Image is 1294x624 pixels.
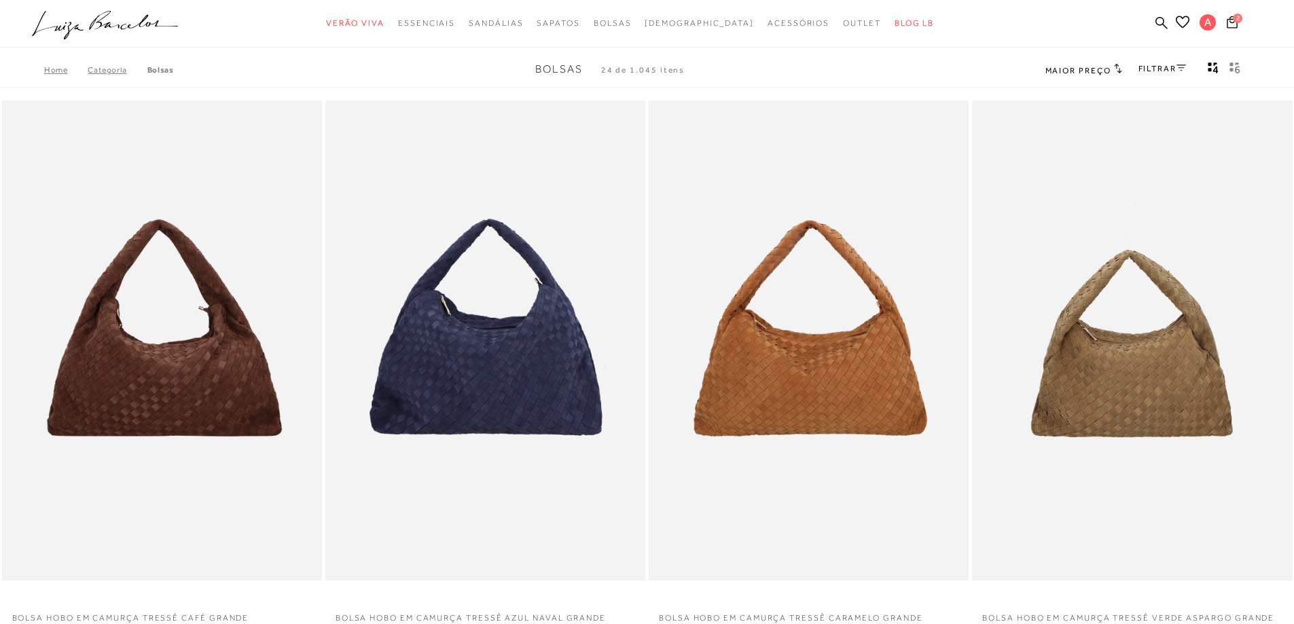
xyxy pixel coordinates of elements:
[327,103,644,579] a: BOLSA HOBO EM CAMURÇA TRESSÊ AZUL NAVAL GRANDE BOLSA HOBO EM CAMURÇA TRESSÊ AZUL NAVAL GRANDE
[895,11,934,36] a: BLOG LB
[88,65,147,75] a: Categoria
[469,11,523,36] a: categoryNavScreenReaderText
[147,65,174,75] a: Bolsas
[843,11,881,36] a: categoryNavScreenReaderText
[326,18,384,28] span: Verão Viva
[768,11,829,36] a: categoryNavScreenReaderText
[843,18,881,28] span: Outlet
[325,604,645,624] a: BOLSA HOBO EM CAMURÇA TRESSÊ AZUL NAVAL GRANDE
[594,11,632,36] a: categoryNavScreenReaderText
[594,18,632,28] span: Bolsas
[537,18,579,28] span: Sapatos
[1204,61,1223,79] button: Mostrar 4 produtos por linha
[895,18,934,28] span: BLOG LB
[645,18,754,28] span: [DEMOGRAPHIC_DATA]
[1233,14,1242,23] span: 2
[537,11,579,36] a: categoryNavScreenReaderText
[2,604,322,624] a: BOLSA HOBO EM CAMURÇA TRESSÊ CAFÉ GRANDE
[398,11,455,36] a: categoryNavScreenReaderText
[645,11,754,36] a: noSubCategoriesText
[398,18,455,28] span: Essenciais
[1223,15,1242,33] button: 2
[601,65,685,75] span: 24 de 1.045 itens
[768,18,829,28] span: Acessórios
[3,103,321,579] img: BOLSA HOBO EM CAMURÇA TRESSÊ CAFÉ GRANDE
[650,103,967,579] a: BOLSA HOBO EM CAMURÇA TRESSÊ CARAMELO GRANDE BOLSA HOBO EM CAMURÇA TRESSÊ CARAMELO GRANDE
[44,65,88,75] a: Home
[1200,14,1216,31] span: A
[973,103,1291,579] img: BOLSA HOBO EM CAMURÇA TRESSÊ VERDE ASPARGO GRANDE
[972,604,1292,624] a: BOLSA HOBO EM CAMURÇA TRESSÊ VERDE ASPARGO GRANDE
[1138,64,1186,73] a: FILTRAR
[650,103,967,579] img: BOLSA HOBO EM CAMURÇA TRESSÊ CARAMELO GRANDE
[327,103,644,579] img: BOLSA HOBO EM CAMURÇA TRESSÊ AZUL NAVAL GRANDE
[326,11,384,36] a: categoryNavScreenReaderText
[3,103,321,579] a: BOLSA HOBO EM CAMURÇA TRESSÊ CAFÉ GRANDE BOLSA HOBO EM CAMURÇA TRESSÊ CAFÉ GRANDE
[649,604,969,624] a: BOLSA HOBO EM CAMURÇA TRESSÊ CARAMELO GRANDE
[1225,61,1244,79] button: gridText6Desc
[469,18,523,28] span: Sandálias
[535,63,583,75] span: Bolsas
[1193,14,1223,35] button: A
[973,103,1291,579] a: BOLSA HOBO EM CAMURÇA TRESSÊ VERDE ASPARGO GRANDE BOLSA HOBO EM CAMURÇA TRESSÊ VERDE ASPARGO GRANDE
[1045,66,1111,75] span: Maior preço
